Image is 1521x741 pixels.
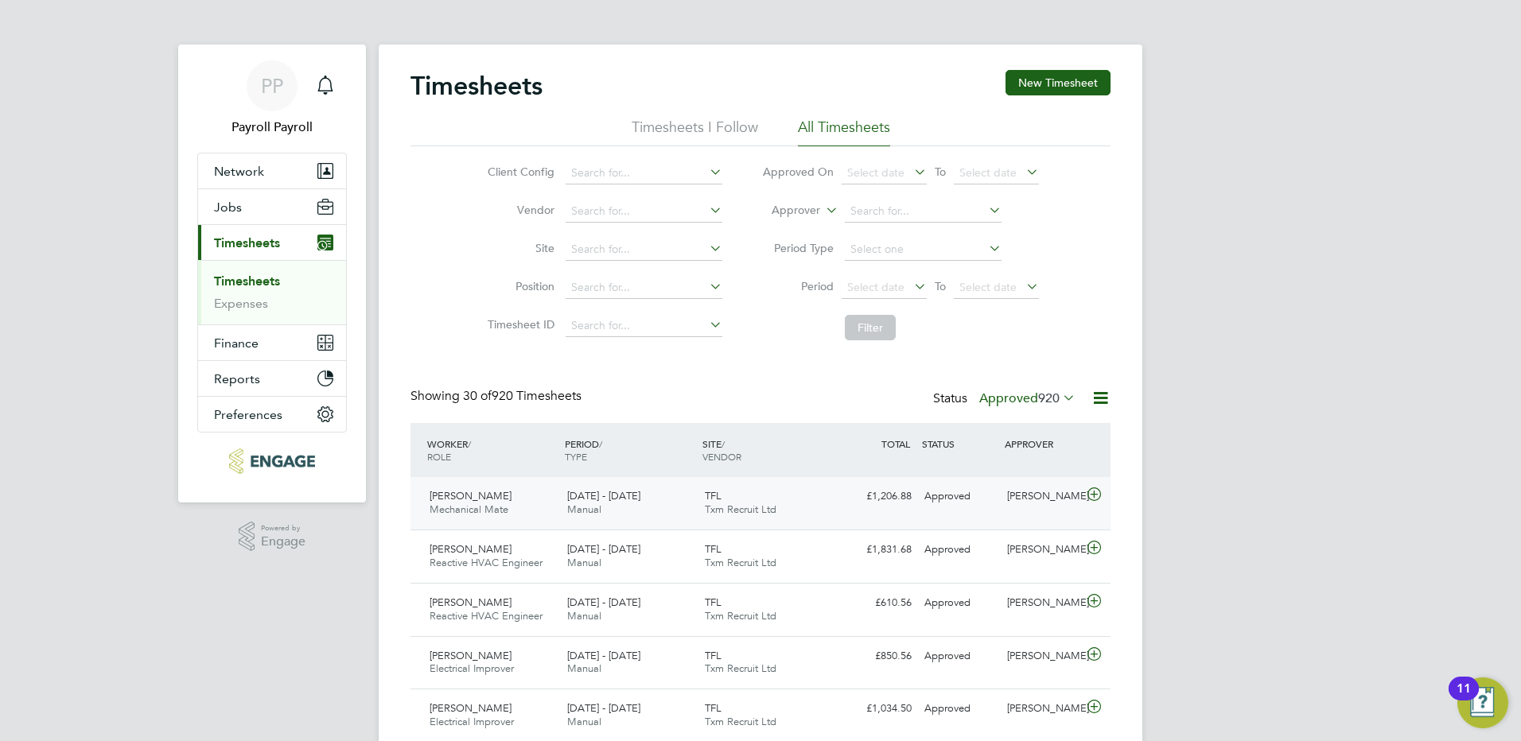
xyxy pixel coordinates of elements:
span: [PERSON_NAME] [430,701,512,715]
span: Select date [847,280,904,294]
span: TFL [705,649,722,662]
span: / [599,437,602,450]
div: Approved [918,696,1001,722]
input: Search for... [566,315,722,337]
span: Timesheets [214,235,280,250]
span: Txm Recruit Ltd [705,661,776,675]
span: Txm Recruit Ltd [705,502,776,516]
span: [PERSON_NAME] [430,542,512,556]
div: £1,206.88 [835,483,918,510]
span: PP [261,76,283,96]
label: Approver [749,203,820,219]
li: All Timesheets [798,118,890,146]
span: Txm Recruit Ltd [705,556,776,569]
div: Timesheets [198,260,346,324]
span: Select date [959,165,1017,180]
span: Electrical Improver [430,661,514,675]
span: [DATE] - [DATE] [567,542,640,556]
span: [DATE] - [DATE] [567,596,640,609]
div: Approved [918,483,1001,510]
div: WORKER [423,429,561,471]
span: / [722,437,725,450]
div: Approved [918,643,1001,669]
label: Approved [979,390,1076,406]
div: Status [933,388,1079,410]
span: [PERSON_NAME] [430,489,512,502]
a: Powered byEngage [239,522,306,552]
div: Approved [918,537,1001,563]
div: APPROVER [1001,429,1083,458]
li: Timesheets I Follow [632,118,758,146]
span: Manual [567,661,601,675]
button: Filter [845,315,896,340]
label: Vendor [483,203,554,217]
span: Reactive HVAC Engineer [430,556,543,569]
input: Search for... [566,162,722,184]
span: 30 of [463,388,492,404]
nav: Main navigation [178,45,366,502]
button: New Timesheet [1006,70,1111,95]
div: [PERSON_NAME] [1001,590,1083,616]
button: Reports [198,361,346,396]
span: Preferences [214,407,282,422]
span: Manual [567,715,601,728]
span: TFL [705,489,722,502]
div: [PERSON_NAME] [1001,643,1083,669]
label: Period [762,279,834,293]
span: Finance [214,336,259,351]
span: Reports [214,371,260,386]
span: TFL [705,596,722,609]
span: To [930,161,951,182]
span: Manual [567,502,601,516]
span: To [930,276,951,297]
a: Timesheets [214,274,280,289]
div: £850.56 [835,643,918,669]
input: Search for... [845,200,1002,223]
button: Network [198,153,346,188]
label: Timesheet ID [483,317,554,332]
button: Open Resource Center, 11 new notifications [1457,677,1508,728]
input: Search for... [566,277,722,299]
span: TFL [705,701,722,715]
div: £610.56 [835,590,918,616]
div: [PERSON_NAME] [1001,537,1083,563]
a: Expenses [214,296,268,311]
div: Showing [410,388,585,405]
label: Position [483,279,554,293]
div: 11 [1457,689,1471,709]
span: [DATE] - [DATE] [567,701,640,715]
span: TYPE [565,450,587,463]
div: SITE [698,429,836,471]
span: Txm Recruit Ltd [705,609,776,623]
input: Select one [845,239,1002,261]
span: Select date [959,280,1017,294]
span: Manual [567,609,601,623]
label: Site [483,241,554,255]
span: Payroll Payroll [197,118,347,137]
span: / [468,437,471,450]
img: txmrecruit-logo-retina.png [229,448,314,474]
button: Timesheets [198,225,346,260]
span: [DATE] - [DATE] [567,649,640,662]
a: PPPayroll Payroll [197,60,347,137]
div: PERIOD [561,429,698,471]
button: Finance [198,325,346,360]
div: £1,831.68 [835,537,918,563]
button: Jobs [198,189,346,224]
div: [PERSON_NAME] [1001,483,1083,510]
input: Search for... [566,239,722,261]
span: Reactive HVAC Engineer [430,609,543,623]
a: Go to home page [197,448,347,474]
label: Approved On [762,165,834,179]
span: TFL [705,542,722,556]
span: 920 [1038,390,1060,406]
span: Powered by [261,522,305,535]
span: Electrical Improver [430,715,514,728]
span: Manual [567,556,601,569]
span: Jobs [214,200,242,215]
div: £1,034.50 [835,696,918,722]
div: [PERSON_NAME] [1001,696,1083,722]
label: Client Config [483,165,554,179]
button: Preferences [198,397,346,432]
div: STATUS [918,429,1001,458]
